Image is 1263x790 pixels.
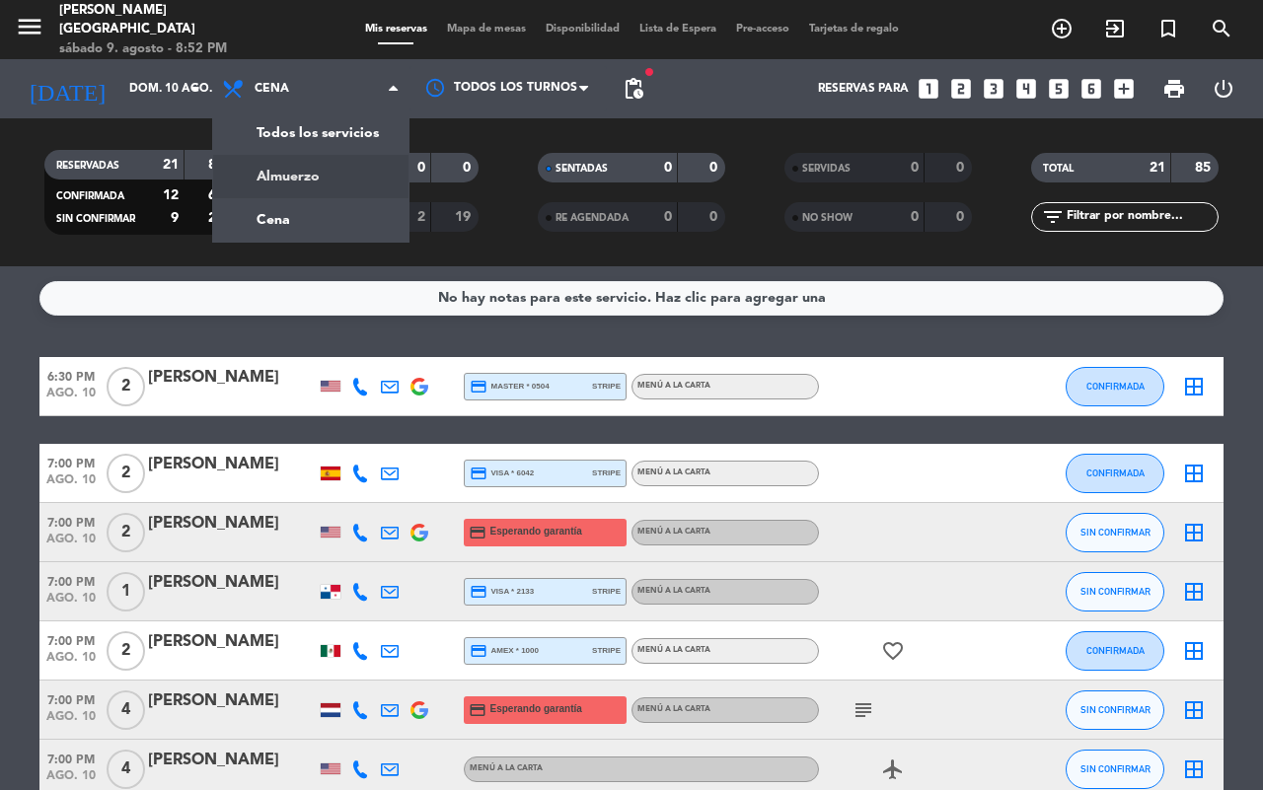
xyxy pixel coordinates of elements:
span: 7:00 PM [39,569,103,592]
span: ago. 10 [39,710,103,733]
span: Lista de Espera [630,24,726,35]
span: 2 [107,513,145,552]
span: 2 [107,367,145,406]
strong: 0 [664,210,672,224]
i: credit_card [469,524,486,541]
span: print [1162,77,1186,101]
span: Menú a la carta [637,528,710,536]
span: master * 0504 [470,378,550,395]
span: Tarjetas de regalo [799,24,909,35]
i: turned_in_not [1156,17,1180,40]
i: power_settings_new [1212,77,1235,101]
div: [PERSON_NAME] [148,452,316,477]
span: CONFIRMADA [1086,381,1145,392]
span: SIN CONFIRMAR [1080,763,1151,774]
i: arrow_drop_down [184,77,207,101]
button: menu [15,12,44,48]
i: credit_card [469,701,486,719]
i: favorite_border [881,639,905,663]
span: Mapa de mesas [437,24,536,35]
span: Menú a la carta [637,705,710,713]
i: add_circle_outline [1050,17,1074,40]
span: CONFIRMADA [1086,645,1145,656]
i: credit_card [470,465,487,482]
i: border_all [1182,375,1206,398]
input: Filtrar por nombre... [1065,206,1218,228]
strong: 21 [163,158,179,172]
div: LOG OUT [1199,59,1248,118]
strong: 2 [417,210,425,224]
span: Menú a la carta [470,764,543,772]
span: ago. 10 [39,473,103,496]
span: 2 [107,631,145,671]
strong: 0 [911,161,919,175]
div: [PERSON_NAME] [148,688,316,714]
span: Menú a la carta [637,382,710,390]
span: Disponibilidad [536,24,630,35]
span: ago. 10 [39,592,103,614]
span: Cena [255,82,289,96]
i: credit_card [470,642,487,660]
span: 7:00 PM [39,510,103,533]
i: looks_5 [1046,76,1072,102]
span: ago. 10 [39,533,103,555]
span: 7:00 PM [39,628,103,651]
span: RESERVADAS [56,161,119,171]
strong: 0 [664,161,672,175]
span: stripe [592,585,621,598]
span: RE AGENDADA [556,213,629,223]
span: Menú a la carta [637,587,710,595]
i: border_all [1182,580,1206,604]
i: menu [15,12,44,41]
i: border_all [1182,639,1206,663]
a: Almuerzo [213,155,409,198]
div: [PERSON_NAME] [148,629,316,655]
button: SIN CONFIRMAR [1066,690,1164,730]
strong: 0 [956,161,968,175]
span: Menú a la carta [637,468,710,476]
span: stripe [592,380,621,393]
span: SERVIDAS [802,164,851,174]
i: credit_card [470,378,487,395]
strong: 21 [1150,161,1165,175]
strong: 60 [208,188,228,202]
span: Esperando garantía [490,524,582,539]
span: 1 [107,572,145,611]
div: [PERSON_NAME] [148,511,316,537]
strong: 12 [163,188,179,202]
button: CONFIRMADA [1066,454,1164,493]
button: CONFIRMADA [1066,367,1164,406]
span: CONFIRMADA [1086,467,1145,478]
i: exit_to_app [1103,17,1127,40]
span: SIN CONFIRMAR [1080,527,1151,538]
strong: 0 [709,210,721,224]
i: looks_one [916,76,941,102]
i: [DATE] [15,67,119,110]
i: border_all [1182,757,1206,781]
span: stripe [592,644,621,657]
i: border_all [1182,698,1206,722]
span: NO SHOW [802,213,853,223]
span: 4 [107,750,145,789]
i: add_box [1111,76,1137,102]
div: No hay notas para este servicio. Haz clic para agregar una [438,287,826,310]
span: ago. 10 [39,387,103,409]
i: looks_6 [1078,76,1104,102]
span: TOTAL [1043,164,1074,174]
i: looks_two [948,76,974,102]
span: amex * 1000 [470,642,539,660]
button: SIN CONFIRMAR [1066,572,1164,611]
span: SENTADAS [556,164,608,174]
strong: 19 [455,210,475,224]
div: [PERSON_NAME] [148,365,316,391]
span: CONFIRMADA [56,191,124,201]
strong: 85 [1195,161,1215,175]
span: 4 [107,690,145,730]
strong: 0 [417,161,425,175]
i: border_all [1182,521,1206,544]
a: Cena [213,198,409,242]
span: pending_actions [622,77,645,101]
i: airplanemode_active [881,757,905,781]
i: border_all [1182,462,1206,485]
strong: 0 [911,210,919,224]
